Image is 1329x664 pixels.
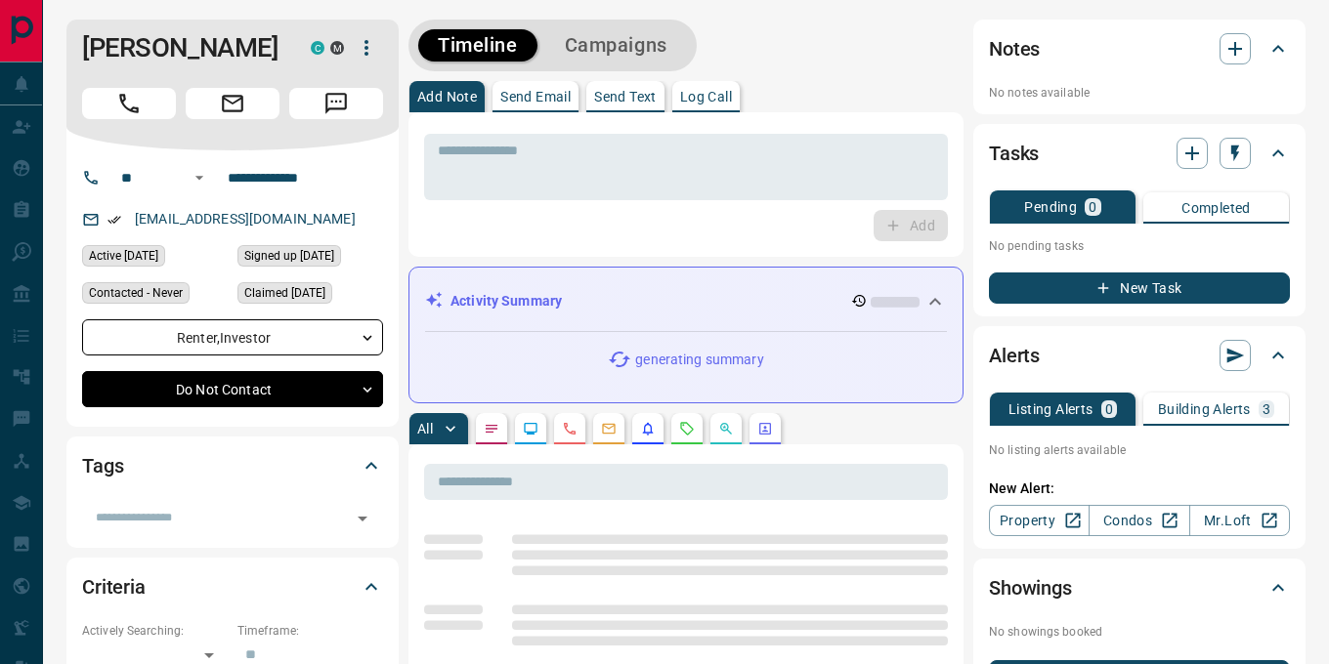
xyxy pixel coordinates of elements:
p: 0 [1089,200,1096,214]
svg: Emails [601,421,617,436]
span: Claimed [DATE] [244,283,325,303]
a: Property [989,505,1090,536]
p: 3 [1263,402,1270,416]
p: 0 [1105,402,1113,416]
div: condos.ca [311,41,324,55]
a: Mr.Loft [1189,505,1290,536]
div: Tue Jul 05 2016 [237,245,383,272]
span: Signed up [DATE] [244,246,334,266]
p: Add Note [417,90,477,104]
div: Thu May 08 2025 [82,245,228,272]
p: No pending tasks [989,231,1290,261]
div: Tags [82,442,383,489]
p: Send Email [500,90,571,104]
div: Do Not Contact [82,371,383,407]
p: All [417,422,433,436]
a: Condos [1089,505,1189,536]
p: No listing alerts available [989,441,1290,459]
button: Open [188,166,211,189]
svg: Agent Actions [757,421,773,436]
div: Notes [989,25,1290,72]
span: Active [DATE] [89,246,158,266]
h2: Criteria [82,571,146,602]
div: Criteria [82,563,383,610]
h2: Tags [82,450,123,481]
h2: Showings [989,572,1072,603]
div: Sun Jun 27 2021 [237,282,383,310]
span: Contacted - Never [89,283,183,303]
svg: Calls [562,421,578,436]
div: Showings [989,564,1290,611]
h2: Tasks [989,138,1039,169]
button: Timeline [418,29,537,62]
p: No notes available [989,84,1290,102]
div: mrloft.ca [330,41,344,55]
div: Activity Summary [425,283,947,319]
svg: Opportunities [718,421,734,436]
p: Listing Alerts [1008,402,1093,416]
button: New Task [989,272,1290,304]
button: Campaigns [545,29,687,62]
p: generating summary [635,350,763,370]
span: Email [186,88,279,119]
p: Activity Summary [450,291,562,311]
div: Renter , Investor [82,319,383,355]
p: Completed [1181,201,1251,215]
div: Alerts [989,332,1290,379]
p: Building Alerts [1158,402,1251,416]
p: Pending [1024,200,1077,214]
p: Log Call [680,90,732,104]
svg: Lead Browsing Activity [523,421,538,436]
h2: Alerts [989,340,1040,371]
h2: Notes [989,33,1040,64]
p: Send Text [594,90,657,104]
svg: Listing Alerts [640,421,656,436]
h1: [PERSON_NAME] [82,32,281,63]
svg: Notes [484,421,499,436]
p: No showings booked [989,623,1290,641]
p: Timeframe: [237,622,383,640]
button: Open [349,505,376,532]
p: New Alert: [989,478,1290,499]
svg: Requests [679,421,695,436]
span: Message [289,88,383,119]
p: Actively Searching: [82,622,228,640]
a: [EMAIL_ADDRESS][DOMAIN_NAME] [135,211,356,227]
div: Tasks [989,130,1290,177]
svg: Email Verified [107,213,121,227]
span: Call [82,88,176,119]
